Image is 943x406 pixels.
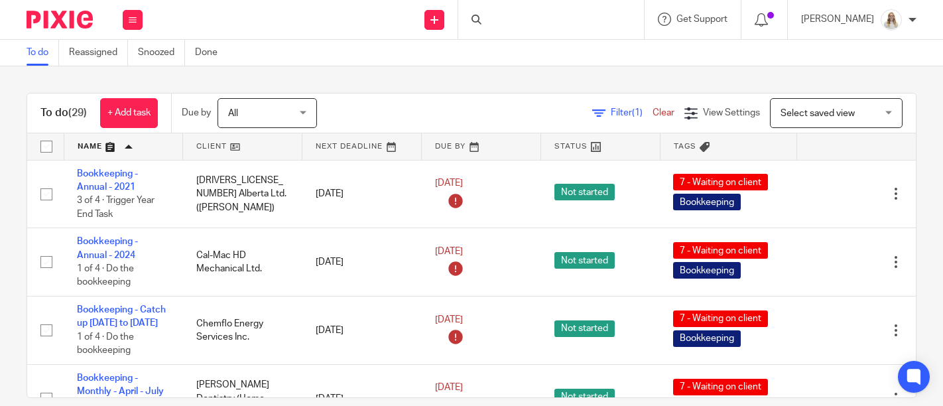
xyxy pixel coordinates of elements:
span: Filter [611,108,653,117]
span: View Settings [703,108,760,117]
td: [DRIVERS_LICENSE_NUMBER] Alberta Ltd. ([PERSON_NAME]) [183,160,302,228]
a: Snoozed [138,40,185,66]
h1: To do [40,106,87,120]
span: Get Support [676,15,727,24]
span: Not started [554,252,615,269]
td: Cal-Mac HD Mechanical Ltd. [183,228,302,297]
span: 7 - Waiting on client [673,242,768,259]
span: Not started [554,184,615,200]
a: Bookkeeping - Monthly - April - July [77,373,164,396]
td: [DATE] [302,297,422,365]
span: Not started [554,389,615,405]
span: Bookkeeping [673,262,741,279]
span: 7 - Waiting on client [673,174,768,190]
img: Headshot%2011-2024%20white%20background%20square%202.JPG [881,9,902,31]
span: [DATE] [435,178,463,188]
span: (29) [68,107,87,118]
a: Clear [653,108,674,117]
span: [DATE] [435,247,463,256]
p: [PERSON_NAME] [801,13,874,26]
span: 3 of 4 · Trigger Year End Task [77,196,155,219]
span: All [228,109,238,118]
a: Done [195,40,227,66]
a: To do [27,40,59,66]
span: 7 - Waiting on client [673,310,768,327]
a: Bookkeeping - Annual - 2024 [77,237,138,259]
td: [DATE] [302,160,422,228]
span: 7 - Waiting on client [673,379,768,395]
span: (1) [632,108,643,117]
a: Reassigned [69,40,128,66]
span: Tags [674,143,696,150]
td: Chemflo Energy Services Inc. [183,297,302,365]
span: Not started [554,320,615,337]
span: [DATE] [435,315,463,324]
a: Bookkeeping - Catch up [DATE] to [DATE] [77,305,166,328]
span: 1 of 4 · Do the bookkeeping [77,264,134,287]
span: Bookkeeping [673,330,741,347]
span: 1 of 4 · Do the bookkeeping [77,332,134,356]
td: [DATE] [302,228,422,297]
span: [DATE] [435,383,463,393]
span: Bookkeeping [673,194,741,210]
a: + Add task [100,98,158,128]
a: Bookkeeping - Annual - 2021 [77,169,138,192]
p: Due by [182,106,211,119]
img: Pixie [27,11,93,29]
span: Select saved view [781,109,855,118]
